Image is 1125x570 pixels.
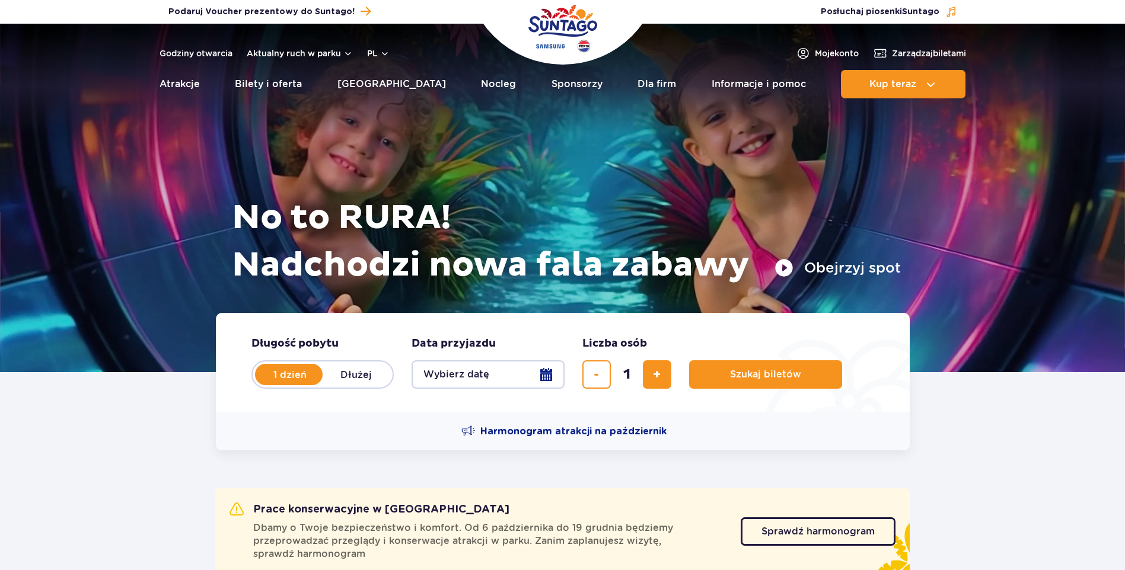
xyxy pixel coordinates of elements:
[232,194,901,289] h1: No to RURA! Nadchodzi nowa fala zabawy
[256,362,324,387] label: 1 dzień
[253,521,726,561] span: Dbamy o Twoje bezpieczeństwo i komfort. Od 6 października do 19 grudnia będziemy przeprowadzać pr...
[689,360,842,389] button: Szukaj biletów
[235,70,302,98] a: Bilety i oferta
[582,360,611,389] button: usuń bilet
[775,258,901,277] button: Obejrzyj spot
[168,6,355,18] span: Podaruj Voucher prezentowy do Suntago!
[796,46,859,60] a: Mojekonto
[902,8,939,16] span: Suntago
[480,425,667,438] span: Harmonogram atrakcji na październik
[841,70,965,98] button: Kup teraz
[160,70,200,98] a: Atrakcje
[412,360,565,389] button: Wybierz datę
[582,337,647,351] span: Liczba osób
[216,313,910,412] form: Planowanie wizyty w Park of Poland
[643,360,671,389] button: dodaj bilet
[741,517,895,546] a: Sprawdź harmonogram
[613,360,641,389] input: liczba biletów
[168,4,371,20] a: Podaruj Voucher prezentowy do Suntago!
[892,47,966,59] span: Zarządzaj biletami
[712,70,806,98] a: Informacje i pomoc
[730,369,801,380] span: Szukaj biletów
[337,70,446,98] a: [GEOGRAPHIC_DATA]
[869,79,916,89] span: Kup teraz
[160,47,232,59] a: Godziny otwarcia
[412,337,496,351] span: Data przyjazdu
[230,502,509,517] h2: Prace konserwacyjne w [GEOGRAPHIC_DATA]
[815,47,859,59] span: Moje konto
[821,6,939,18] span: Posłuchaj piosenki
[323,362,390,387] label: Dłużej
[821,6,957,18] button: Posłuchaj piosenkiSuntago
[461,424,667,438] a: Harmonogram atrakcji na październik
[552,70,603,98] a: Sponsorzy
[251,337,339,351] span: Długość pobytu
[873,46,966,60] a: Zarządzajbiletami
[481,70,516,98] a: Nocleg
[247,49,353,58] button: Aktualny ruch w parku
[367,47,390,59] button: pl
[761,527,875,536] span: Sprawdź harmonogram
[638,70,676,98] a: Dla firm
